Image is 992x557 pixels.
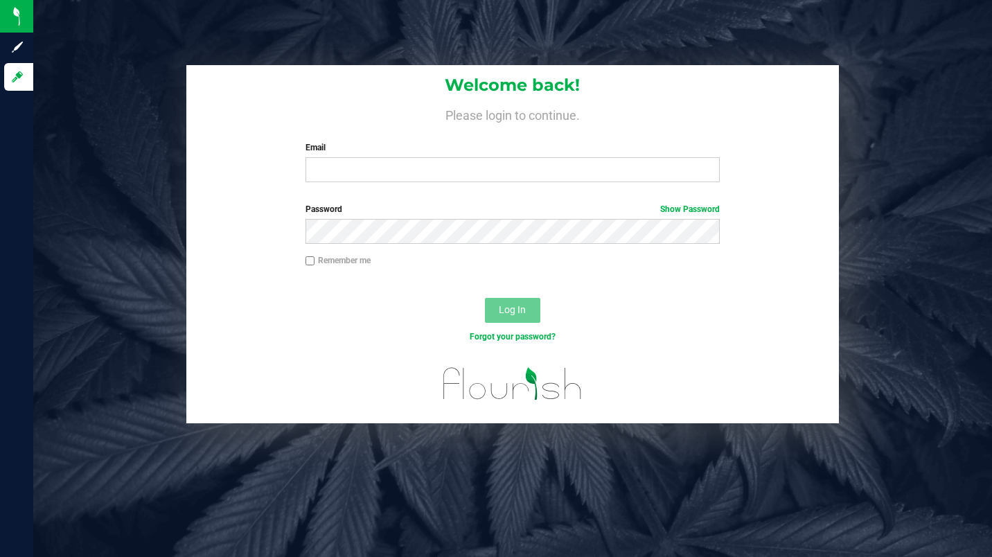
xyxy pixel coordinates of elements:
[186,76,840,94] h1: Welcome back!
[10,40,24,54] inline-svg: Sign up
[305,256,315,266] input: Remember me
[470,332,556,342] a: Forgot your password?
[485,298,540,323] button: Log In
[305,204,342,214] span: Password
[10,70,24,84] inline-svg: Log in
[305,254,371,267] label: Remember me
[186,105,840,122] h4: Please login to continue.
[305,141,720,154] label: Email
[499,304,526,315] span: Log In
[431,357,594,410] img: flourish_logo.svg
[660,204,720,214] a: Show Password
